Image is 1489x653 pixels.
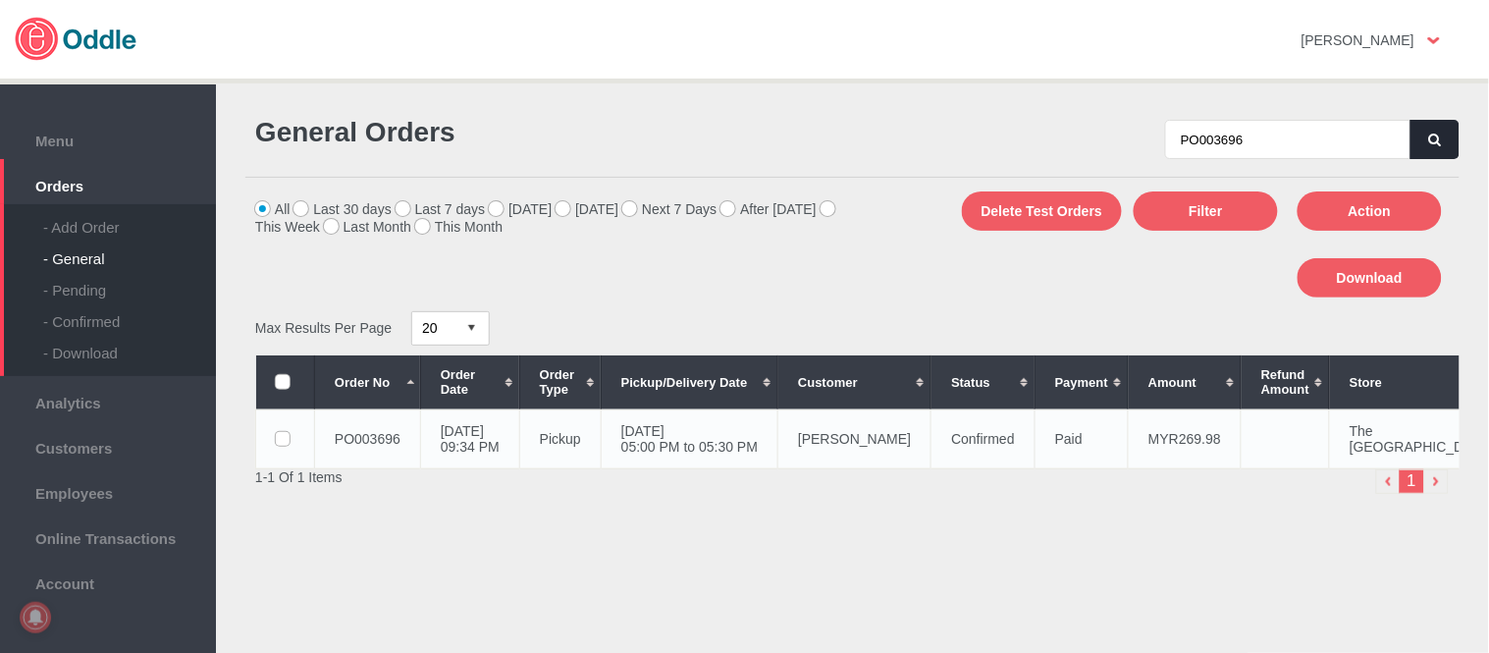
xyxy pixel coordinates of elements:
[1165,120,1410,159] input: Search by name, email or phone
[315,355,421,409] th: Order No
[10,525,206,547] span: Online Transactions
[1298,258,1442,298] button: Download
[10,173,206,194] span: Orders
[293,201,391,217] label: Last 30 days
[324,219,411,235] label: Last Month
[1134,191,1278,231] button: Filter
[489,201,552,217] label: [DATE]
[43,299,216,330] div: - Confirmed
[43,267,216,299] div: - Pending
[519,409,601,468] td: Pickup
[1376,469,1401,494] img: left-arrow-small.png
[601,355,777,409] th: Pickup/Delivery Date
[1424,469,1449,494] img: right-arrow.png
[1428,37,1440,44] img: user-option-arrow.png
[315,409,421,468] td: PO003696
[43,330,216,361] div: - Download
[931,409,1036,468] td: Confirmed
[778,355,931,409] th: Customer
[255,320,392,336] span: Max Results Per Page
[255,469,343,485] span: 1-1 Of 1 Items
[931,355,1036,409] th: Status
[10,571,206,592] span: Account
[1129,409,1242,468] td: MYR269.98
[720,201,817,217] label: After [DATE]
[43,204,216,236] div: - Add Order
[10,128,206,149] span: Menu
[1129,355,1242,409] th: Amount
[43,236,216,267] div: - General
[420,409,519,468] td: [DATE] 09:34 PM
[962,191,1122,231] button: Delete Test Orders
[420,355,519,409] th: Order Date
[255,117,843,148] h1: General Orders
[1400,469,1424,494] li: 1
[1298,191,1442,231] button: Action
[10,480,206,502] span: Employees
[1242,355,1330,409] th: Refund Amount
[10,390,206,411] span: Analytics
[1302,32,1414,48] strong: [PERSON_NAME]
[601,409,777,468] td: [DATE] 05:00 PM to 05:30 PM
[778,409,931,468] td: [PERSON_NAME]
[396,201,486,217] label: Last 7 days
[10,435,206,457] span: Customers
[556,201,618,217] label: [DATE]
[622,201,717,217] label: Next 7 Days
[415,219,503,235] label: This Month
[1035,409,1128,468] td: Paid
[1035,355,1128,409] th: Payment
[255,201,291,217] label: All
[519,355,601,409] th: Order Type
